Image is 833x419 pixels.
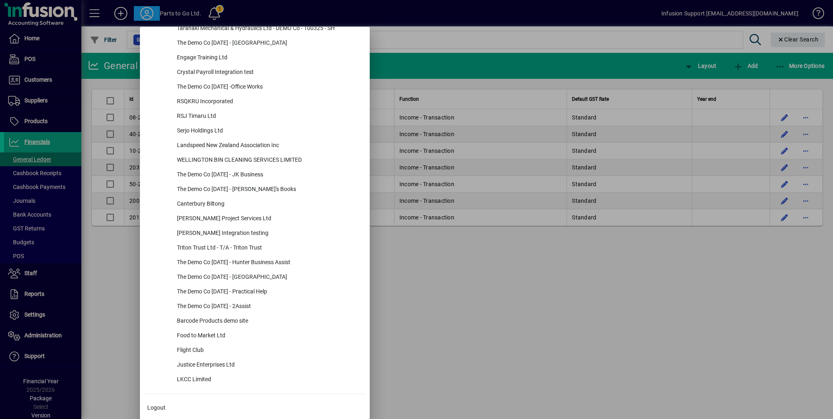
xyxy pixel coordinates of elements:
div: Barcode Products demo site [170,314,366,329]
div: RSJ Timaru Ltd [170,109,366,124]
div: Landspeed New Zealand Association Inc [170,139,366,153]
button: The Demo Co [DATE] - JK Business [144,168,366,182]
div: The Demo Co [DATE] - JK Business [170,168,366,182]
button: Engage Training Ltd [144,51,366,65]
div: [PERSON_NAME] Project Services Ltd [170,212,366,226]
button: The Demo Co [DATE] - [GEOGRAPHIC_DATA] [144,270,366,285]
button: [PERSON_NAME] Project Services Ltd [144,212,366,226]
div: The Demo Co [DATE] - 2Assist [170,300,366,314]
div: Food to Market Ltd [170,329,366,343]
div: The Demo Co [DATE] - Hunter Business Assist [170,256,366,270]
button: The Demo Co [DATE] -Office Works [144,80,366,95]
button: Canterbury Biltong [144,197,366,212]
div: Flight Club [170,343,366,358]
button: [PERSON_NAME] Integration testing [144,226,366,241]
div: The Demo Co [DATE] - [PERSON_NAME]'s Books [170,182,366,197]
div: Justice Enterprises Ltd [170,358,366,373]
div: RSQKRU Incorporated [170,95,366,109]
button: Serjo Holdings Ltd [144,124,366,139]
button: The Demo Co [DATE] - [PERSON_NAME]'s Books [144,182,366,197]
div: The Demo Co [DATE] - [GEOGRAPHIC_DATA] [170,36,366,51]
div: Triton Trust Ltd - T/A - Triton Trust [170,241,366,256]
button: The Demo Co [DATE] - [GEOGRAPHIC_DATA] [144,36,366,51]
div: The Demo Co [DATE] - [GEOGRAPHIC_DATA] [170,270,366,285]
button: LKCC Limited [144,373,366,387]
button: RSJ Timaru Ltd [144,109,366,124]
button: RSQKRU Incorporated [144,95,366,109]
div: Crystal Payroll Integration test [170,65,366,80]
div: The Demo Co [DATE] -Office Works [170,80,366,95]
div: LKCC Limited [170,373,366,387]
button: Food to Market Ltd [144,329,366,343]
button: Flight Club [144,343,366,358]
button: Landspeed New Zealand Association Inc [144,139,366,153]
div: The Demo Co [DATE] - Practical Help [170,285,366,300]
div: Engage Training Ltd [170,51,366,65]
button: Triton Trust Ltd - T/A - Triton Trust [144,241,366,256]
div: [PERSON_NAME] Integration testing [170,226,366,241]
button: Barcode Products demo site [144,314,366,329]
button: The Demo Co [DATE] - 2Assist [144,300,366,314]
button: Taranaki Mechanical & Hydraulics Ltd - DEMO Co - 100325 - SH [144,22,366,36]
div: Serjo Holdings Ltd [170,124,366,139]
div: WELLINGTON BIN CLEANING SERVICES LIMITED [170,153,366,168]
button: The Demo Co [DATE] - Practical Help [144,285,366,300]
button: Crystal Payroll Integration test [144,65,366,80]
button: Logout [144,401,366,415]
span: Logout [147,404,166,412]
div: Taranaki Mechanical & Hydraulics Ltd - DEMO Co - 100325 - SH [170,22,366,36]
button: Justice Enterprises Ltd [144,358,366,373]
button: WELLINGTON BIN CLEANING SERVICES LIMITED [144,153,366,168]
div: Canterbury Biltong [170,197,366,212]
button: The Demo Co [DATE] - Hunter Business Assist [144,256,366,270]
